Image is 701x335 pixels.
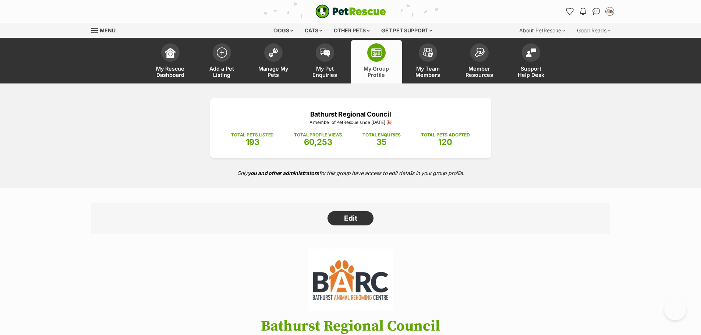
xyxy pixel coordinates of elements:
[514,65,548,78] span: Support Help Desk
[205,65,238,78] span: Add a Pet Listing
[514,23,570,38] div: About PetRescue
[231,132,274,138] p: TOTAL PETS LISTED
[606,8,613,15] img: Heidi McMahon profile pic
[664,298,686,320] iframe: Help Scout Beacon - Open
[371,48,382,57] img: group-profile-icon-3fa3cf56718a62981997c0bc7e787c4b2cf8bcc04b72c1350f741eb67cf2f40e.svg
[577,6,589,17] button: Notifications
[248,40,299,83] a: Manage My Pets
[196,40,248,83] a: Add a Pet Listing
[564,6,576,17] a: Favourites
[299,40,351,83] a: My Pet Enquiries
[91,23,121,36] a: Menu
[315,4,386,18] img: logo-e224e6f780fb5917bec1dbf3a21bbac754714ae5b6737aabdf751b685950b380.svg
[592,8,600,15] img: chat-41dd97257d64d25036548639549fe6c8038ab92f7586957e7f3b1b290dea8141.svg
[154,65,187,78] span: My Rescue Dashboard
[246,137,259,147] span: 193
[591,6,602,17] a: Conversations
[438,137,452,147] span: 120
[329,23,375,38] div: Other pets
[308,249,392,311] img: Bathurst Regional Council
[320,49,330,57] img: pet-enquiries-icon-7e3ad2cf08bfb03b45e93fb7055b45f3efa6380592205ae92323e6603595dc1f.svg
[360,65,393,78] span: My Group Profile
[564,6,616,17] ul: Account quick links
[328,211,373,226] a: Edit
[268,48,279,57] img: manage-my-pets-icon-02211641906a0b7f246fdf0571729dbe1e7629f14944591b6c1af311fb30b64b.svg
[526,48,536,57] img: help-desk-icon-fdf02630f3aa405de69fd3d07c3f3aa587a6932b1a1747fa1d2bba05be0121f9.svg
[248,170,319,176] strong: you and other administrators
[362,132,400,138] p: TOTAL ENQUIRIES
[474,47,485,57] img: member-resources-icon-8e73f808a243e03378d46382f2149f9095a855e16c252ad45f914b54edf8863c.svg
[572,23,616,38] div: Good Reads
[100,27,116,33] span: Menu
[294,132,342,138] p: TOTAL PROFILE VIEWS
[463,65,496,78] span: Member Resources
[423,48,433,57] img: team-members-icon-5396bd8760b3fe7c0b43da4ab00e1e3bb1a5d9ba89233759b79545d2d3fc5d0d.svg
[300,23,328,38] div: Cats
[604,6,616,17] button: My account
[376,23,438,38] div: Get pet support
[308,65,341,78] span: My Pet Enquiries
[217,47,227,58] img: add-pet-listing-icon-0afa8454b4691262ce3f59096e99ab1cd57d4a30225e0717b998d2c9b9846f56.svg
[421,132,470,138] p: TOTAL PETS ADOPTED
[402,40,454,83] a: My Team Members
[165,47,176,58] img: dashboard-icon-eb2f2d2d3e046f16d808141f083e7271f6b2e854fb5c12c21221c1fb7104beca.svg
[351,40,402,83] a: My Group Profile
[145,40,196,83] a: My Rescue Dashboard
[411,65,445,78] span: My Team Members
[269,23,298,38] div: Dogs
[221,119,480,126] p: A member of PetRescue since [DATE] 🎉
[580,8,586,15] img: notifications-46538b983faf8c2785f20acdc204bb7945ddae34d4c08c2a6579f10ce5e182be.svg
[454,40,505,83] a: Member Resources
[505,40,557,83] a: Support Help Desk
[304,137,332,147] span: 60,253
[315,4,386,18] a: PetRescue
[257,65,290,78] span: Manage My Pets
[80,318,621,334] h1: Bathurst Regional Council
[221,109,480,119] p: Bathurst Regional Council
[376,137,387,147] span: 35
